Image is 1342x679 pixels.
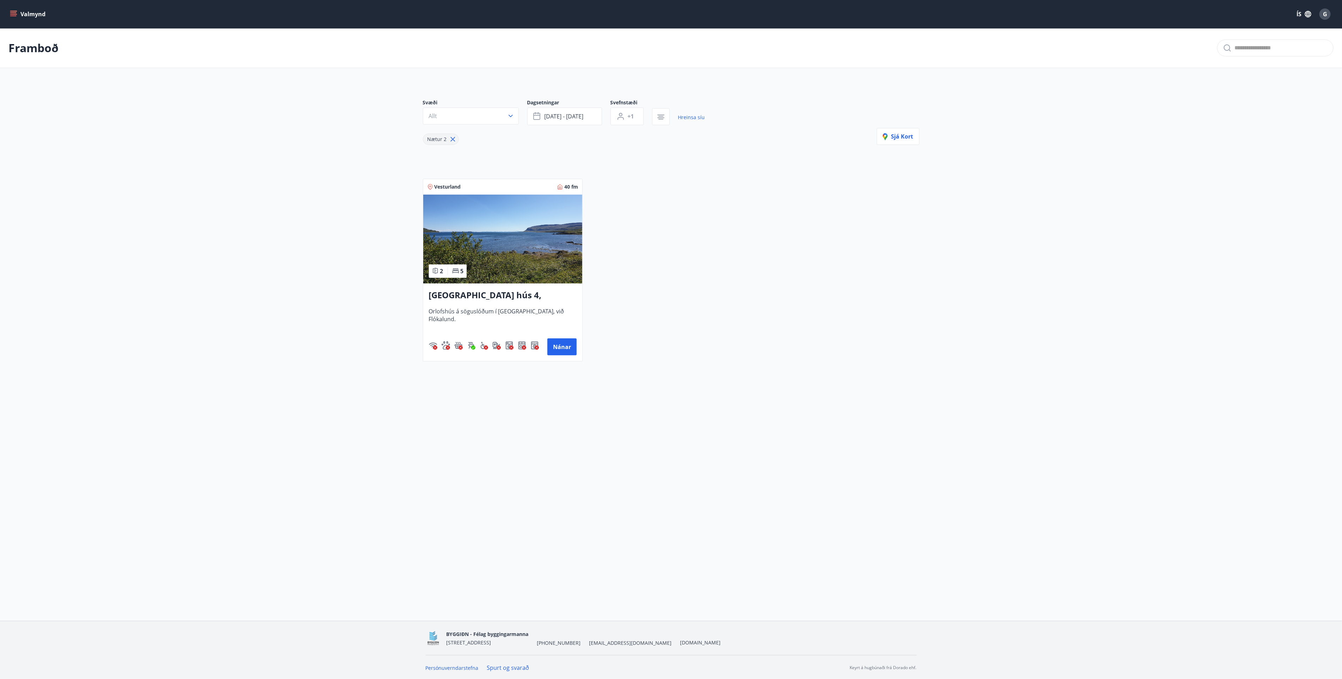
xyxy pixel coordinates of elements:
div: Þvottavél [505,341,514,350]
img: Paella dish [423,195,582,283]
button: +1 [611,108,644,125]
button: Sjá kort [877,128,919,145]
img: HJRyFFsYp6qjeUYhR4dAD8CaCEsnIFYZ05miwXoh.svg [429,341,437,350]
div: Gæludýr [442,341,450,350]
img: ZXjrS3QKesehq6nQAPjaRuRTI364z8ohTALB4wBr.svg [467,341,475,350]
span: Allt [429,112,437,120]
span: [DATE] - [DATE] [545,112,584,120]
div: Nætur 2 [423,134,459,145]
span: Svefnstæði [611,99,652,108]
span: Dagsetningar [527,99,611,108]
div: Gasgrill [467,341,475,350]
p: Framboð [8,40,59,56]
a: Spurt og svarað [487,664,529,672]
span: Nætur 2 [427,136,447,142]
div: Uppþvottavél [518,341,526,350]
span: +1 [628,112,634,120]
span: 40 fm [564,183,578,190]
div: Þráðlaust net [429,341,437,350]
button: G [1317,6,1334,23]
div: Þurrkari [530,341,539,350]
img: hddCLTAnxqFUMr1fxmbGG8zWilo2syolR0f9UjPn.svg [530,341,539,350]
p: Keyrt á hugbúnaði frá Dorado ehf. [850,665,917,671]
button: menu [8,8,48,20]
a: [DOMAIN_NAME] [680,639,721,646]
span: Svæði [423,99,527,108]
button: Allt [423,108,519,124]
img: 8IYIKVZQyRlUC6HQIIUSdjpPGRncJsz2RzLgWvp4.svg [480,341,488,350]
span: [STREET_ADDRESS] [447,639,491,646]
button: ÍS [1293,8,1315,20]
div: Heitur pottur [454,341,463,350]
button: Nánar [547,338,577,355]
span: BYGGIÐN - Félag byggingarmanna [447,631,529,637]
button: [DATE] - [DATE] [527,108,602,125]
h3: [GEOGRAPHIC_DATA] hús 4, [GEOGRAPHIC_DATA] [429,289,577,302]
div: Hleðslustöð fyrir rafbíla [492,341,501,350]
img: h89QDIuHlAdpqTriuIvuEWkTH976fOgBEOOeu1mi.svg [454,341,463,350]
img: pxcaIm5dSOV3FS4whs1soiYWTwFQvksT25a9J10C.svg [442,341,450,350]
img: Dl16BY4EX9PAW649lg1C3oBuIaAsR6QVDQBO2cTm.svg [505,341,514,350]
span: Orlofshús á söguslóðum í [GEOGRAPHIC_DATA], við Flókalund. [429,307,577,331]
img: 7hj2GulIrg6h11dFIpsIzg8Ak2vZaScVwTihwv8g.svg [518,341,526,350]
img: BKlGVmlTW1Qrz68WFGMFQUcXHWdQd7yePWMkvn3i.png [426,631,441,646]
img: nH7E6Gw2rvWFb8XaSdRp44dhkQaj4PJkOoRYItBQ.svg [492,341,501,350]
span: [PHONE_NUMBER] [537,640,581,647]
div: Aðgengi fyrir hjólastól [480,341,488,350]
span: Sjá kort [883,133,913,140]
span: Vesturland [435,183,461,190]
span: 2 [440,267,443,275]
span: [EMAIL_ADDRESS][DOMAIN_NAME] [589,640,672,647]
a: Hreinsa síu [678,110,705,125]
span: G [1323,10,1327,18]
span: 5 [461,267,464,275]
a: Persónuverndarstefna [426,665,479,671]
